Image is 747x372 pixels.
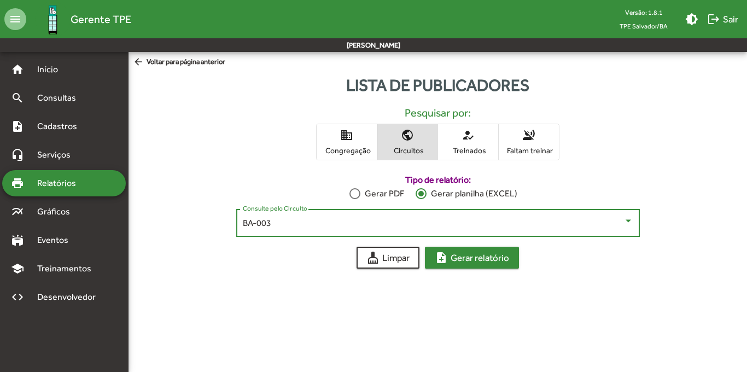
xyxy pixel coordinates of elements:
[11,177,24,190] mat-icon: print
[317,124,377,160] button: Congregação
[133,56,147,68] mat-icon: arrow_back
[499,124,559,160] button: Faltam treinar
[35,2,71,37] img: Logo
[31,234,83,247] span: Eventos
[462,129,475,142] mat-icon: how_to_reg
[366,251,380,264] mat-icon: cleaning_services
[11,262,24,275] mat-icon: school
[357,247,419,269] button: Limpar
[137,106,738,119] h5: Pesquisar por:
[707,9,738,29] span: Sair
[611,19,676,33] span: TPE Salvador/BA
[243,218,271,228] span: BA-003
[703,9,743,29] button: Sair
[31,177,90,190] span: Relatórios
[427,187,517,200] div: Gerar planilha (EXCEL)
[319,146,374,155] span: Congregação
[401,129,414,142] mat-icon: public
[366,248,410,268] span: Limpar
[236,173,640,187] label: Tipo de relatório:
[377,124,437,160] button: Circuitos
[441,146,495,155] span: Treinados
[360,187,404,200] div: Gerar PDF
[522,129,535,142] mat-icon: voice_over_off
[11,234,24,247] mat-icon: stadium
[26,2,131,37] a: Gerente TPE
[11,120,24,133] mat-icon: note_add
[11,91,24,104] mat-icon: search
[438,124,498,160] button: Treinados
[129,73,747,97] div: Lista de publicadores
[11,148,24,161] mat-icon: headset_mic
[707,13,720,26] mat-icon: logout
[611,5,676,19] div: Versão: 1.8.1
[31,262,104,275] span: Treinamentos
[11,63,24,76] mat-icon: home
[425,247,519,269] button: Gerar relatório
[11,205,24,218] mat-icon: multiline_chart
[435,248,509,268] span: Gerar relatório
[685,13,698,26] mat-icon: brightness_medium
[4,8,26,30] mat-icon: menu
[31,120,91,133] span: Cadastros
[31,91,90,104] span: Consultas
[435,251,448,264] mat-icon: note_add
[31,63,74,76] span: Início
[501,146,556,155] span: Faltam treinar
[133,56,225,68] span: Voltar para página anterior
[31,148,85,161] span: Serviços
[31,205,85,218] span: Gráficos
[340,129,353,142] mat-icon: domain
[380,146,435,155] span: Circuitos
[71,10,131,28] span: Gerente TPE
